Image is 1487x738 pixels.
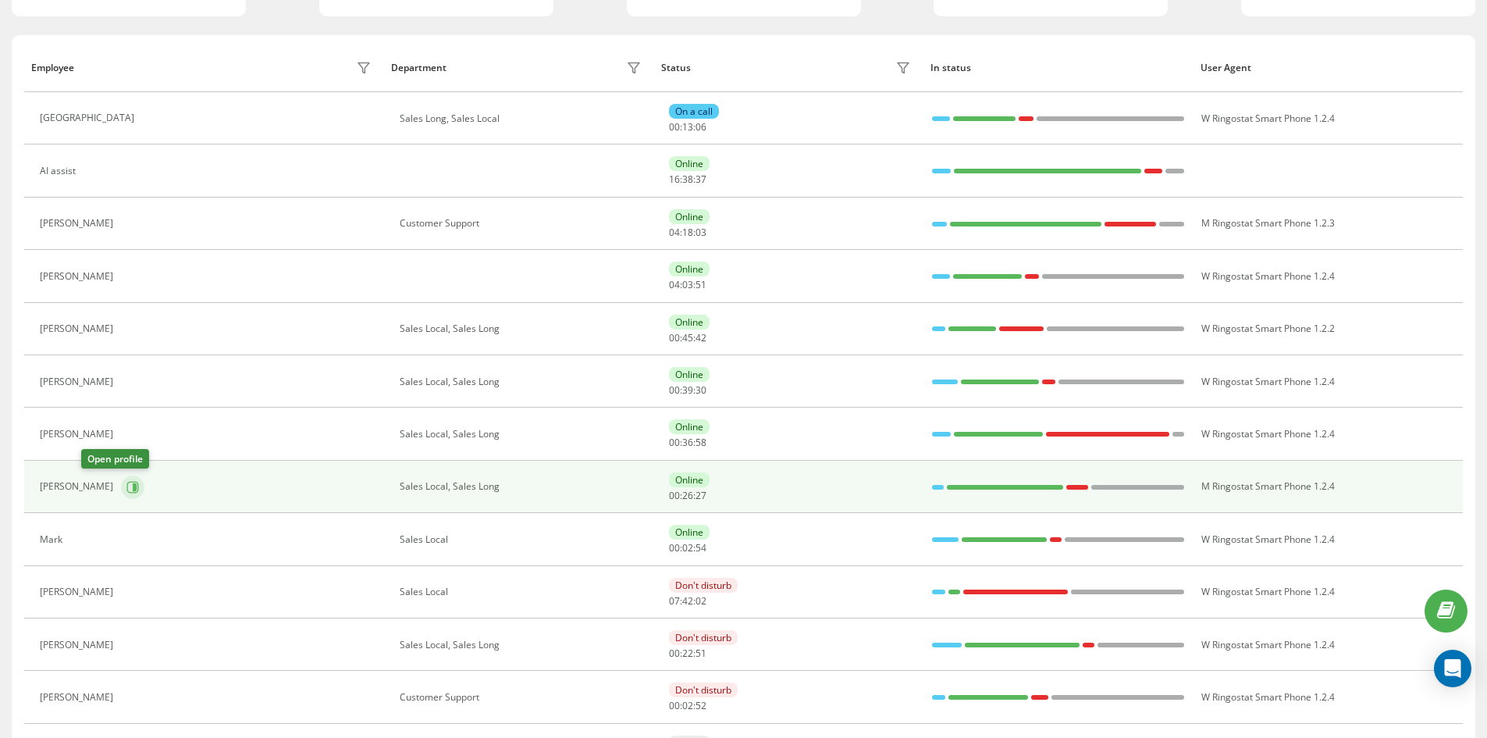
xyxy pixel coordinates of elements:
span: 00 [669,331,680,344]
span: W Ringostat Smart Phone 1.2.4 [1201,690,1335,704]
div: Sales Local, Sales Long [400,481,646,492]
div: Online [669,419,710,434]
span: 03 [695,226,706,239]
span: 51 [695,278,706,291]
span: 18 [682,226,693,239]
span: 00 [669,541,680,554]
div: Mark [40,534,66,545]
span: 42 [695,331,706,344]
span: 00 [669,489,680,502]
span: W Ringostat Smart Phone 1.2.4 [1201,585,1335,598]
span: 30 [695,383,706,397]
div: Sales Local, Sales Long [400,429,646,440]
span: W Ringostat Smart Phone 1.2.4 [1201,269,1335,283]
span: 00 [669,383,680,397]
span: 26 [682,489,693,502]
div: Online [669,367,710,382]
span: W Ringostat Smart Phone 1.2.4 [1201,375,1335,388]
span: 54 [695,541,706,554]
div: Online [669,472,710,487]
div: Open Intercom Messenger [1434,650,1471,687]
div: Sales Local, Sales Long [400,376,646,387]
div: In status [930,62,1186,73]
span: 04 [669,226,680,239]
span: W Ringostat Smart Phone 1.2.2 [1201,322,1335,335]
div: : : [669,280,706,291]
span: 02 [695,594,706,608]
div: Don't disturb [669,683,738,697]
span: W Ringostat Smart Phone 1.2.4 [1201,533,1335,546]
div: Status [661,62,691,73]
div: Open profile [81,449,149,469]
div: Employee [31,62,74,73]
span: 06 [695,120,706,134]
div: Customer Support [400,692,646,703]
span: 45 [682,331,693,344]
div: [PERSON_NAME] [40,376,117,387]
div: Department [391,62,446,73]
span: 16 [669,173,680,186]
span: 07 [669,594,680,608]
span: 36 [682,436,693,449]
div: : : [669,701,706,711]
span: W Ringostat Smart Phone 1.2.4 [1201,427,1335,440]
div: Sales Local, Sales Long [400,640,646,651]
span: 03 [682,278,693,291]
span: 22 [682,647,693,660]
span: 42 [682,594,693,608]
div: : : [669,490,706,501]
div: [PERSON_NAME] [40,481,117,492]
span: 00 [669,699,680,712]
div: Sales Local [400,534,646,545]
span: 39 [682,383,693,397]
span: 38 [682,173,693,186]
div: [PERSON_NAME] [40,271,117,282]
div: Online [669,209,710,224]
div: Online [669,262,710,276]
div: Online [669,525,710,540]
div: Don't disturb [669,630,738,645]
span: W Ringostat Smart Phone 1.2.4 [1201,112,1335,125]
div: Online [669,315,710,330]
div: Sales Local, Sales Long [400,323,646,334]
div: [GEOGRAPHIC_DATA] [40,112,138,123]
div: Online [669,156,710,171]
div: : : [669,227,706,238]
div: On a call [669,104,719,119]
div: : : [669,437,706,448]
span: M Ringostat Smart Phone 1.2.3 [1201,216,1335,230]
div: : : [669,333,706,344]
span: M Ringostat Smart Phone 1.2.4 [1201,480,1335,493]
span: 04 [669,278,680,291]
div: User Agent [1201,62,1456,73]
div: [PERSON_NAME] [40,586,117,597]
div: Don't disturb [669,578,738,593]
span: 02 [682,541,693,554]
div: : : [669,122,706,133]
div: [PERSON_NAME] [40,640,117,651]
span: 37 [695,173,706,186]
div: : : [669,174,706,185]
span: 00 [669,436,680,449]
span: 13 [682,120,693,134]
span: 02 [682,699,693,712]
div: : : [669,648,706,659]
div: [PERSON_NAME] [40,692,117,703]
div: [PERSON_NAME] [40,323,117,334]
div: [PERSON_NAME] [40,218,117,229]
div: : : [669,596,706,607]
span: 00 [669,647,680,660]
span: 58 [695,436,706,449]
div: Customer Support [400,218,646,229]
span: 27 [695,489,706,502]
span: 51 [695,647,706,660]
span: 00 [669,120,680,134]
div: : : [669,385,706,396]
span: W Ringostat Smart Phone 1.2.4 [1201,638,1335,651]
div: [PERSON_NAME] [40,429,117,440]
div: Sales Local [400,586,646,597]
div: AI assist [40,166,80,176]
div: Sales Long, Sales Local [400,113,646,124]
div: : : [669,543,706,554]
span: 52 [695,699,706,712]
